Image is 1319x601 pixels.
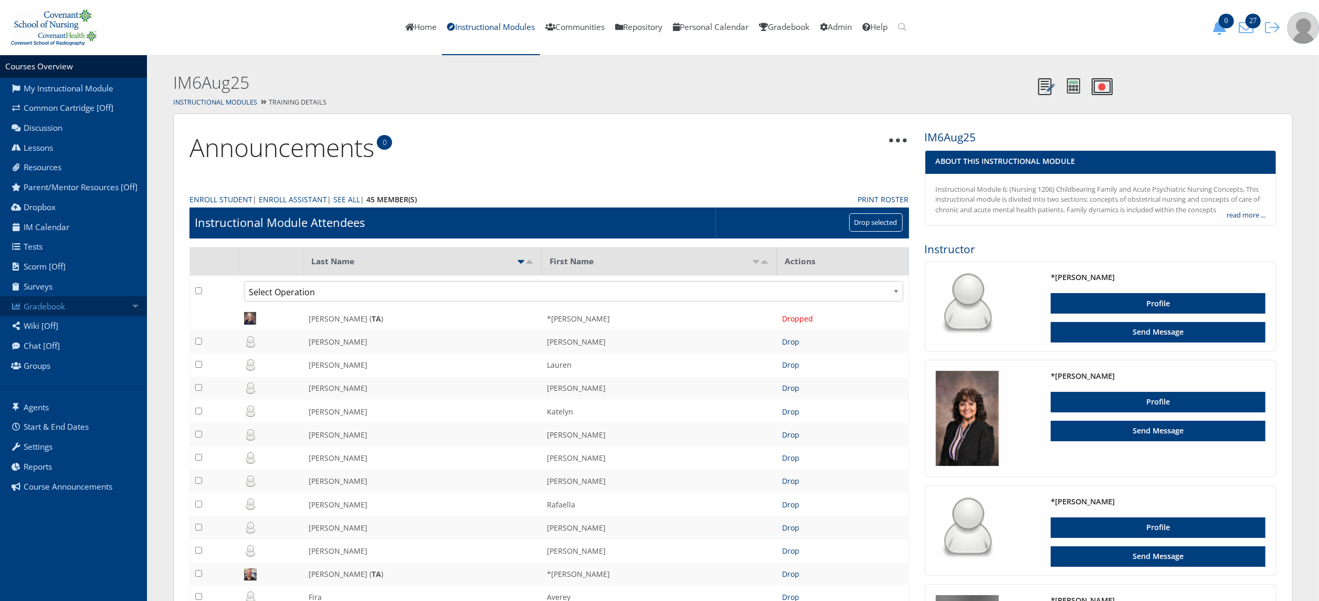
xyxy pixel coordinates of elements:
td: [PERSON_NAME] [304,423,542,446]
h2: IM6Aug25 [173,71,1032,95]
button: 0 [1209,20,1235,35]
a: Drop [782,407,799,417]
td: [PERSON_NAME] [542,516,777,539]
td: [PERSON_NAME] [542,377,777,400]
button: 27 [1235,20,1261,35]
td: [PERSON_NAME] [304,330,542,353]
a: Enroll Student [189,194,252,205]
a: Drop [782,569,799,579]
img: user-profile-default-picture.png [1288,12,1319,44]
td: [PERSON_NAME] [304,354,542,377]
img: Record Video Note [1092,78,1113,95]
h1: Instructional Module Attendees [195,214,365,231]
img: user_64.png [936,496,999,559]
div: Instructional Module 6: (Nursing 1206) Childbearing Family and Acute Psychiatric Nursing Concepts... [936,184,1265,215]
td: [PERSON_NAME] [304,377,542,400]
span: 0 [1219,14,1234,28]
a: Profile [1051,293,1265,314]
th: First Name [542,247,777,276]
a: Drop [782,337,799,347]
a: read more ... [1227,210,1265,221]
a: See All [333,194,360,205]
a: Drop [782,360,799,370]
a: Drop [782,523,799,533]
a: Drop [782,546,799,556]
span: 0 [377,135,392,150]
td: *[PERSON_NAME] [542,307,777,330]
a: Enroll Assistant [259,194,327,205]
td: Lauren [542,354,777,377]
a: Send Message [1051,546,1265,567]
td: [PERSON_NAME] ( ) [304,307,542,330]
td: [PERSON_NAME] [304,493,542,516]
td: Katelyn [542,400,777,423]
td: [PERSON_NAME] ( ) [304,563,542,586]
a: Drop [782,430,799,440]
a: Drop [782,453,799,463]
img: Notes [1038,78,1055,95]
a: Profile [1051,392,1265,412]
td: [PERSON_NAME] [304,470,542,493]
a: Profile [1051,517,1265,538]
h4: *[PERSON_NAME] [1051,371,1265,381]
td: [PERSON_NAME] [304,400,542,423]
div: Training Details [147,95,1319,110]
th: Actions [777,247,909,276]
td: [PERSON_NAME] [542,330,777,353]
td: [PERSON_NAME] [542,447,777,470]
a: Send Message [1051,322,1265,343]
td: *[PERSON_NAME] [542,563,777,586]
img: Calculator [1067,78,1080,94]
td: [PERSON_NAME] [542,423,777,446]
a: Drop [782,383,799,393]
span: 27 [1246,14,1261,28]
h3: Instructor [925,242,1276,257]
h4: *[PERSON_NAME] [1051,496,1265,507]
img: desc.png [525,260,534,264]
img: asc.png [752,260,761,264]
td: [PERSON_NAME] [304,540,542,563]
th: Last Name [304,247,542,276]
td: [PERSON_NAME] [304,516,542,539]
input: Drop selected [849,213,903,232]
h4: About This Instructional Module [936,156,1265,167]
b: TA [372,569,382,579]
a: 0 [1209,22,1235,33]
a: Send Message [1051,421,1265,441]
img: desc.png [761,260,769,264]
a: Drop [782,500,799,510]
td: [PERSON_NAME] [304,447,542,470]
b: TA [372,314,382,324]
td: Rafaella [542,493,777,516]
h4: *[PERSON_NAME] [1051,272,1265,283]
img: 1627_125_125.jpg [936,371,999,466]
a: Courses Overview [5,61,73,72]
img: asc_active.png [517,260,525,264]
a: 27 [1235,22,1261,33]
td: [PERSON_NAME] [542,470,777,493]
h3: IM6Aug25 [925,130,1276,145]
div: | | | [189,194,842,205]
a: Print Roster [858,194,909,205]
a: Announcements0 [189,130,374,164]
a: Drop [782,476,799,486]
img: user_64.png [936,272,999,335]
a: Instructional Modules [173,98,257,107]
div: Dropped [782,313,903,324]
td: [PERSON_NAME] [542,540,777,563]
